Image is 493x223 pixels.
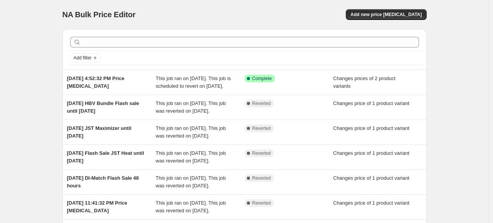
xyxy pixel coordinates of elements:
span: Reverted [252,175,271,181]
span: Reverted [252,200,271,206]
button: Add new price [MEDICAL_DATA] [346,9,426,20]
span: Complete [252,75,272,82]
span: Changes price of 1 product variant [333,125,409,131]
span: [DATE] DI-Match Flash Sale 48 hours [67,175,139,189]
span: Add filter [74,55,92,61]
span: Reverted [252,125,271,131]
span: Changes price of 1 product variant [333,150,409,156]
span: Changes price of 1 product variant [333,100,409,106]
span: Changes prices of 2 product variants [333,75,396,89]
span: This job ran on [DATE]. This job was reverted on [DATE]. [156,200,226,213]
span: Reverted [252,150,271,156]
button: Add filter [70,53,101,62]
span: This job ran on [DATE]. This job is scheduled to revert on [DATE]. [156,75,231,89]
span: This job ran on [DATE]. This job was reverted on [DATE]. [156,100,226,114]
span: Changes price of 1 product variant [333,175,409,181]
span: This job ran on [DATE]. This job was reverted on [DATE]. [156,150,226,164]
span: [DATE] HBV Bundle Flash sale until [DATE] [67,100,139,114]
span: [DATE] 4:52:32 PM Price [MEDICAL_DATA] [67,75,125,89]
span: This job ran on [DATE]. This job was reverted on [DATE]. [156,175,226,189]
span: [DATE] 11:41:32 PM Price [MEDICAL_DATA] [67,200,127,213]
span: NA Bulk Price Editor [62,10,136,19]
span: Reverted [252,100,271,107]
span: Add new price [MEDICAL_DATA] [350,11,422,18]
span: This job ran on [DATE]. This job was reverted on [DATE]. [156,125,226,139]
span: [DATE] Flash Sale JST Heat until [DATE] [67,150,144,164]
span: [DATE] JST Maximizer until [DATE] [67,125,131,139]
span: Changes price of 1 product variant [333,200,409,206]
